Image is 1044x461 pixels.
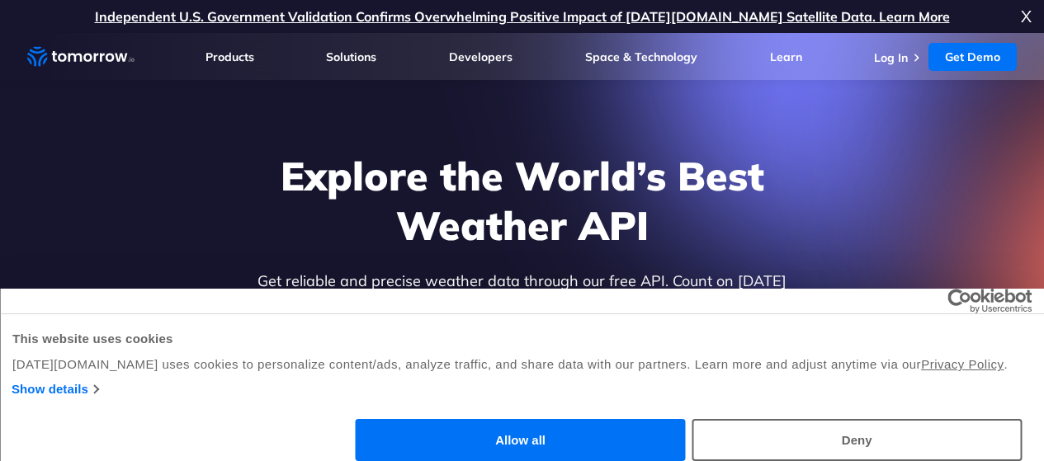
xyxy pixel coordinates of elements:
[27,45,135,69] a: Home link
[12,329,1032,349] div: This website uses cookies
[205,49,254,64] a: Products
[887,289,1032,313] a: Usercentrics Cookiebot - opens in a new window
[95,8,950,25] a: Independent U.S. Government Validation Confirms Overwhelming Positive Impact of [DATE][DOMAIN_NAM...
[204,151,841,250] h1: Explore the World’s Best Weather API
[874,50,908,65] a: Log In
[585,49,697,64] a: Space & Technology
[12,355,1032,374] div: [DATE][DOMAIN_NAME] uses cookies to personalize content/ads, analyze traffic, and share data with...
[449,49,513,64] a: Developers
[204,270,841,362] p: Get reliable and precise weather data through our free API. Count on [DATE][DOMAIN_NAME] for quic...
[12,379,98,399] a: Show details
[770,49,802,64] a: Learn
[928,43,1017,71] a: Get Demo
[692,419,1022,461] button: Deny
[326,49,376,64] a: Solutions
[921,357,1004,371] a: Privacy Policy
[356,419,686,461] button: Allow all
